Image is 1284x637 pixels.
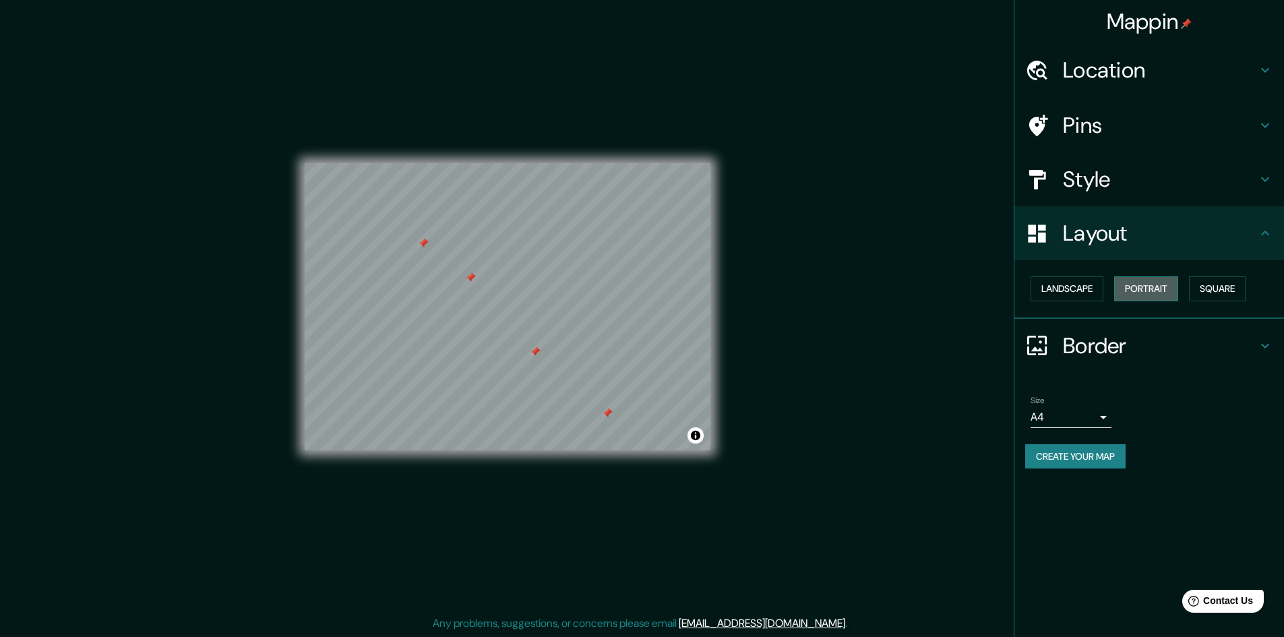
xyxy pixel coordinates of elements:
canvas: Map [305,163,710,450]
img: pin-icon.png [1181,18,1192,29]
button: Square [1189,276,1246,301]
p: Any problems, suggestions, or concerns please email . [433,615,847,632]
div: . [849,615,852,632]
label: Size [1031,394,1045,406]
button: Landscape [1031,276,1103,301]
div: Layout [1014,206,1284,260]
iframe: Help widget launcher [1164,584,1269,622]
div: Location [1014,43,1284,97]
h4: Style [1063,166,1257,193]
h4: Border [1063,332,1257,359]
button: Toggle attribution [687,427,704,444]
div: . [847,615,849,632]
div: Style [1014,152,1284,206]
h4: Layout [1063,220,1257,247]
h4: Location [1063,57,1257,84]
h4: Mappin [1107,8,1192,35]
div: A4 [1031,406,1111,428]
div: Pins [1014,98,1284,152]
a: [EMAIL_ADDRESS][DOMAIN_NAME] [679,616,845,630]
div: Border [1014,319,1284,373]
h4: Pins [1063,112,1257,139]
button: Create your map [1025,444,1126,469]
button: Portrait [1114,276,1178,301]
